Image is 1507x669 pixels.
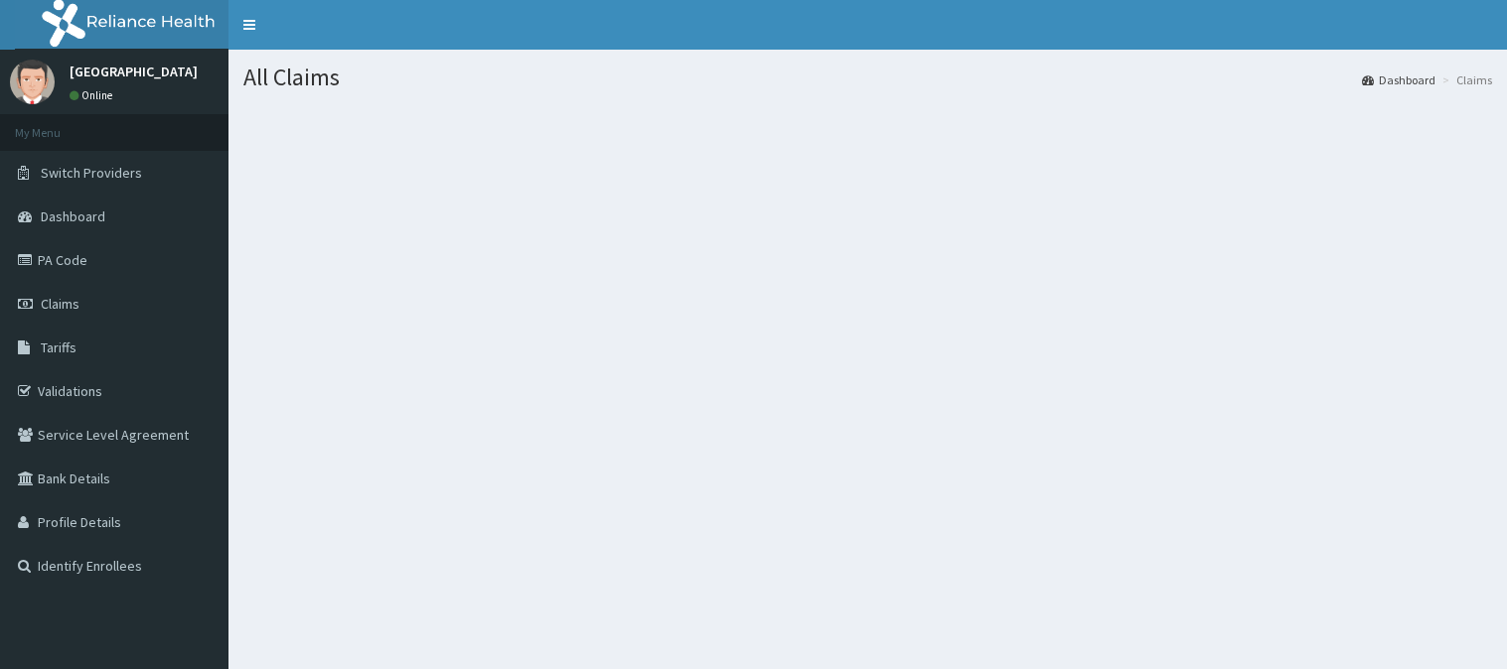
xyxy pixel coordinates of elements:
[70,88,117,102] a: Online
[41,164,142,182] span: Switch Providers
[1437,71,1492,88] li: Claims
[1362,71,1435,88] a: Dashboard
[41,295,79,313] span: Claims
[41,338,76,356] span: Tariffs
[10,60,55,104] img: User Image
[70,65,198,78] p: [GEOGRAPHIC_DATA]
[41,207,105,225] span: Dashboard
[243,65,1492,90] h1: All Claims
